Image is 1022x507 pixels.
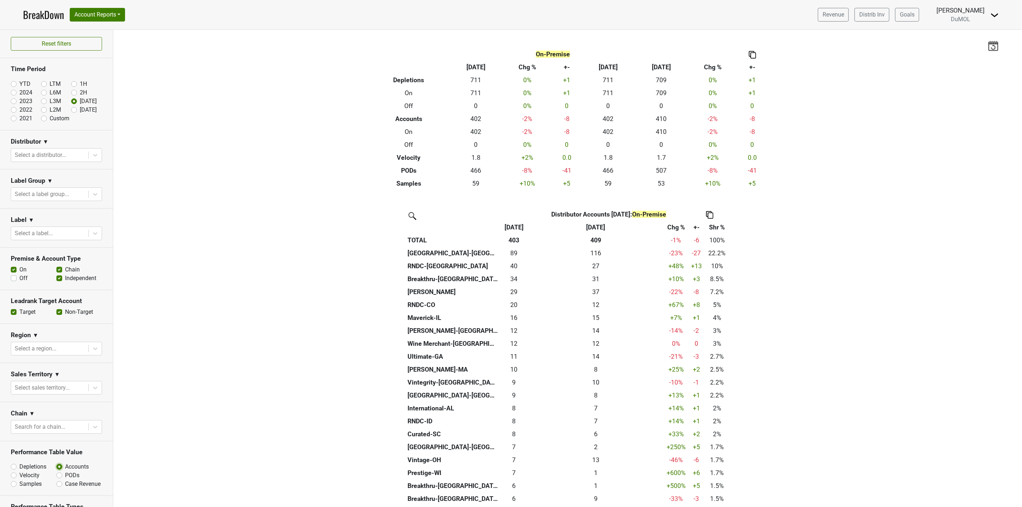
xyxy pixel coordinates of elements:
td: 0 [635,99,688,112]
label: [DATE] [80,106,97,114]
label: Non-Target [65,308,93,316]
th: Off [368,138,450,151]
label: 1H [80,80,87,88]
td: 6 [500,479,529,492]
div: 14 [530,326,662,335]
th: RNDC-ID [406,415,500,428]
td: 4% [704,311,731,324]
th: 13 [528,453,663,466]
td: -10 % [663,376,689,389]
td: 5% [704,298,731,311]
td: 0 % [688,138,737,151]
td: 0 [552,138,582,151]
span: ▼ [54,370,60,379]
div: +6 [691,468,702,478]
div: +1 [691,391,702,400]
label: 2023 [19,97,32,106]
td: +1 [552,74,582,87]
th: &nbsp;: activate to sort column ascending [406,221,500,234]
h3: Region [11,331,31,339]
th: RNDC-CO [406,298,500,311]
td: 0 % [663,337,689,350]
td: 10 [500,363,529,376]
th: Chg % [688,61,737,74]
td: 8 [500,428,529,441]
th: Curated-SC [406,428,500,441]
td: 2.5% [704,363,731,376]
th: Velocity [368,151,450,164]
td: 22.2% [704,247,731,260]
td: +67 % [663,298,689,311]
div: 1 [530,468,662,478]
h3: Label Group [11,177,45,185]
td: 711 [449,74,502,87]
td: +7 % [663,311,689,324]
div: 8 [501,417,526,426]
a: Revenue [818,8,849,22]
th: +- [738,61,767,74]
th: Wine Merchant-[GEOGRAPHIC_DATA] [406,337,500,350]
td: 2.2% [704,389,731,402]
th: [GEOGRAPHIC_DATA]-[GEOGRAPHIC_DATA] [406,389,500,402]
h3: Chain [11,410,27,417]
td: 2% [704,402,731,415]
th: Off [368,99,450,112]
td: 0.0 [738,151,767,164]
label: Samples [19,480,42,488]
div: 29 [501,287,526,297]
label: L3M [50,97,61,106]
div: [PERSON_NAME] [936,6,985,15]
td: 1.8 [581,151,635,164]
td: 2% [704,428,731,441]
label: Off [19,274,28,283]
th: 27 [528,260,663,273]
td: 410 [635,112,688,125]
div: 16 [501,313,526,322]
td: 8 [500,402,529,415]
div: 116 [530,248,662,258]
div: -3 [691,352,702,361]
td: 3% [704,337,731,350]
td: 0 % [502,74,552,87]
div: 40 [501,261,526,271]
td: 2.2% [704,376,731,389]
td: 402 [581,125,635,138]
td: 711 [581,87,635,99]
td: 1.7% [704,441,731,453]
td: +500 % [663,479,689,492]
th: 403 [500,234,529,247]
span: -1% [671,237,681,244]
th: [GEOGRAPHIC_DATA]-[GEOGRAPHIC_DATA] [406,441,500,453]
td: 0 [449,99,502,112]
h3: Time Period [11,65,102,73]
div: 20 [501,300,526,310]
td: -2 % [502,125,552,138]
td: 2% [704,415,731,428]
td: 59 [449,177,502,190]
div: 2 [530,442,662,452]
th: 31 [528,273,663,285]
td: +10 % [688,177,737,190]
th: [PERSON_NAME]-[GEOGRAPHIC_DATA] [406,324,500,337]
td: 402 [581,112,635,125]
td: 507 [635,164,688,177]
td: 0 % [688,74,737,87]
h3: Leadrank Target Account [11,297,102,305]
label: Case Revenue [65,480,101,488]
td: 0 [581,99,635,112]
h3: Label [11,216,27,224]
h3: Sales Territory [11,371,52,378]
label: Depletions [19,462,46,471]
th: Depletions [368,74,450,87]
th: +- [552,61,582,74]
div: 8 [530,365,662,374]
th: Ultimate-GA [406,350,500,363]
td: 1.5% [704,479,731,492]
td: 89 [500,247,529,260]
td: +2 % [688,151,737,164]
td: 402 [449,112,502,125]
td: 10% [704,260,731,273]
div: +2 [691,429,702,439]
td: +10 % [663,273,689,285]
td: 7 [500,466,529,479]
